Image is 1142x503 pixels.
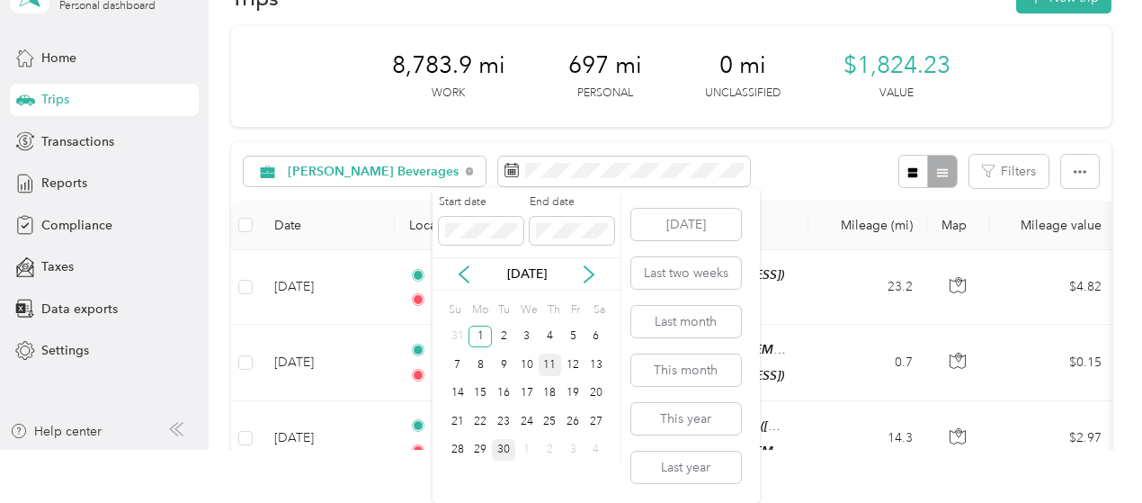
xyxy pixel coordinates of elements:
div: 1 [468,326,492,348]
div: 24 [515,410,539,433]
div: 10 [515,354,539,376]
button: Last month [631,306,741,337]
th: Mileage value [990,201,1116,250]
p: Personal [577,85,633,102]
td: 23.2 [808,250,927,325]
button: [DATE] [631,209,741,240]
div: 16 [492,382,515,405]
div: 28 [446,439,469,462]
button: This year [631,403,741,435]
div: 31 [446,326,469,348]
td: $2.97 [990,401,1116,477]
span: [PERSON_NAME] Beverages [288,166,459,178]
div: 29 [468,439,492,462]
div: 11 [539,354,562,376]
div: 21 [446,410,469,433]
div: 25 [539,410,562,433]
div: Personal dashboard [59,1,156,12]
div: 27 [584,410,608,433]
div: 7 [446,354,469,376]
div: 18 [539,382,562,405]
button: Filters [969,155,1048,188]
button: Help center [10,422,102,441]
div: Mo [469,297,489,322]
th: Locations [395,201,808,250]
div: 30 [492,439,515,462]
td: [DATE] [260,250,395,325]
div: 9 [492,354,515,376]
td: [DATE] [260,325,395,400]
div: 4 [584,439,608,462]
div: Th [544,297,561,322]
p: Unclassified [705,85,781,102]
span: Compliance [41,216,112,235]
button: Last two weeks [631,257,741,289]
th: Mileage (mi) [808,201,927,250]
span: Trips [41,90,69,109]
div: 22 [468,410,492,433]
div: 23 [492,410,515,433]
th: Date [260,201,395,250]
div: 3 [515,326,539,348]
div: We [518,297,539,322]
button: This month [631,355,741,386]
span: $1,824.23 [843,51,950,80]
span: Taxes [41,257,74,276]
div: 4 [539,326,562,348]
div: 17 [515,382,539,405]
button: Last year [631,452,741,483]
p: Value [879,85,914,102]
label: End date [530,194,614,211]
p: [DATE] [489,265,565,283]
div: 8 [468,354,492,376]
td: $4.82 [990,250,1116,325]
span: 0 mi [719,51,766,80]
div: Sa [591,297,608,322]
div: 20 [584,382,608,405]
span: Settings [41,341,89,360]
div: 2 [492,326,515,348]
div: 12 [561,354,584,376]
td: 0.7 [808,325,927,400]
div: 1 [515,439,539,462]
span: Data exports [41,300,118,319]
span: Home [41,49,76,67]
td: [DATE] [260,401,395,477]
span: Reports [41,174,87,193]
iframe: Everlance-gr Chat Button Frame [1041,402,1142,503]
div: 2 [539,439,562,462]
div: 3 [561,439,584,462]
span: Transactions [41,132,114,151]
div: 15 [468,382,492,405]
p: Work [432,85,465,102]
div: 19 [561,382,584,405]
div: Su [446,297,463,322]
div: 5 [561,326,584,348]
span: 8,783.9 mi [392,51,505,80]
td: $0.15 [990,325,1116,400]
span: 697 mi [568,51,642,80]
td: 14.3 [808,401,927,477]
div: Fr [567,297,584,322]
div: 26 [561,410,584,433]
div: 14 [446,382,469,405]
div: 6 [584,326,608,348]
div: 13 [584,354,608,376]
div: Tu [495,297,512,322]
th: Map [927,201,990,250]
label: Start date [439,194,523,211]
